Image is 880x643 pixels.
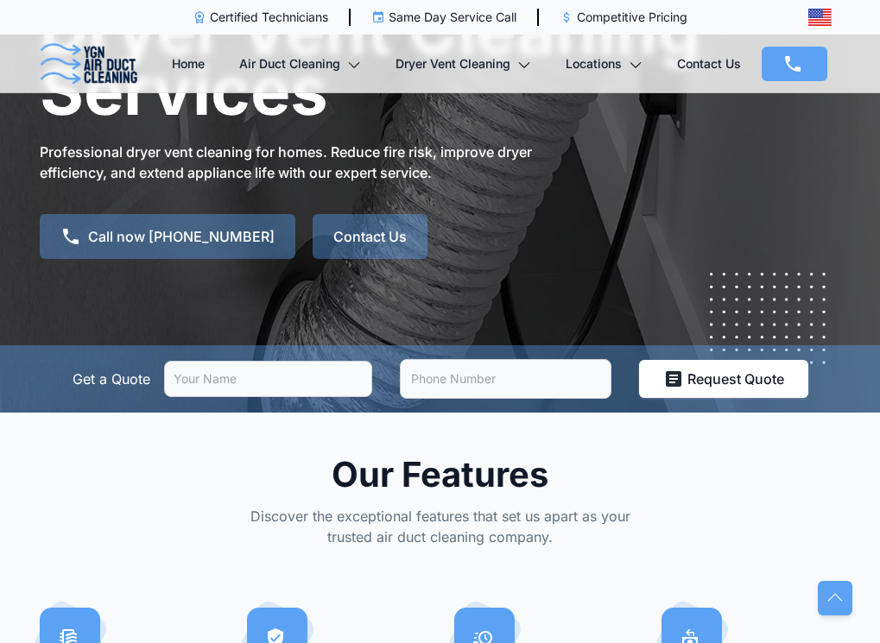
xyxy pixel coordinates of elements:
a: Air Duct Cleaning [239,35,361,93]
a: Home [172,35,205,93]
a: Locations [566,35,643,93]
button: Request Quote [639,360,808,398]
a: Contact Us [313,214,427,259]
img: logo [40,43,138,85]
a: Contact Us [677,35,741,93]
p: Competitive Pricing [577,9,687,26]
p: Professional dryer vent cleaning for homes. Reduce fire risk, improve dryer efficiency, and exten... [40,142,558,183]
p: Discover the exceptional features that set us apart as your trusted air duct cleaning company. [231,506,649,547]
a: Call now [PHONE_NUMBER] [40,214,295,259]
input: Your Name [164,361,372,397]
h2: Our Features [231,454,649,495]
p: Certified Technicians [210,9,328,26]
p: Same Day Service Call [389,9,516,26]
input: Phone Number [400,359,611,399]
a: Dryer Vent Cleaning [396,35,531,93]
p: Get a Quote [73,369,150,389]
